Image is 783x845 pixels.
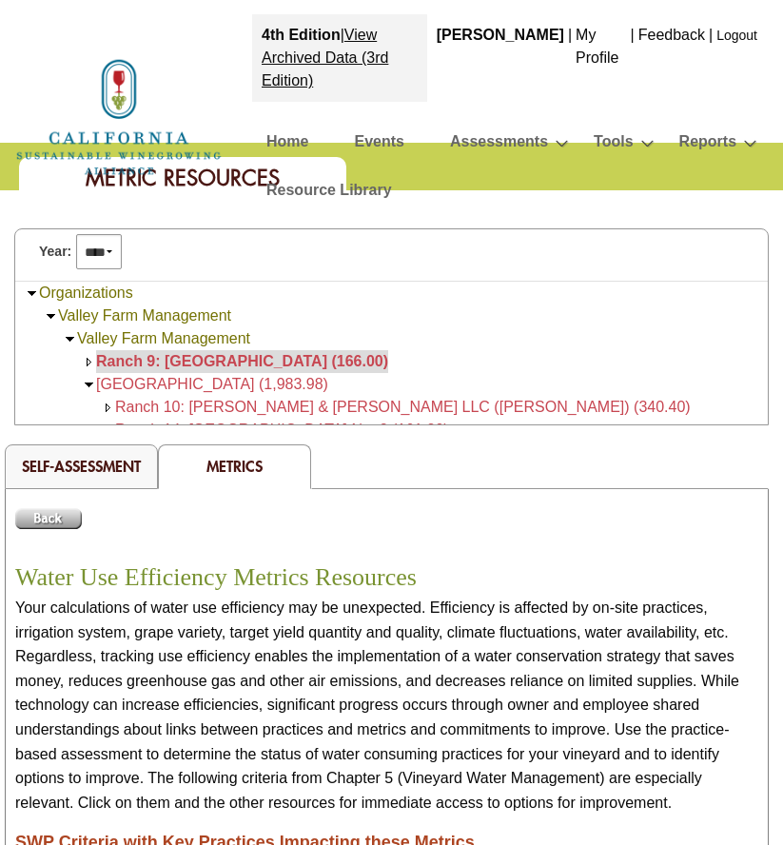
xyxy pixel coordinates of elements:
a: Ranch 10: [PERSON_NAME] & [PERSON_NAME] LLC ([PERSON_NAME]) (340.40) [115,399,691,415]
div: | [252,14,427,102]
a: Home [14,108,224,124]
img: Collapse Valley Farm Management [44,309,58,324]
span: Metrics [206,456,263,476]
span: Year: [39,242,71,262]
input: Submit [15,508,82,529]
a: Reports [679,128,736,162]
a: Valley Farm Management [77,330,250,346]
div: | [629,14,636,102]
span: Water Use Efficiency Metrics Resources [15,563,417,591]
a: View Archived Data (3rd Edition) [262,27,388,88]
img: logo_cswa2x.png [14,56,224,178]
div: | [707,14,714,102]
a: Logout [716,28,757,43]
div: | [566,14,574,102]
a: Ranch 9: [GEOGRAPHIC_DATA] (166.00) [96,353,388,369]
strong: 4th Edition [262,27,341,43]
p: Your calculations of water use efficiency may be unexpected. Efficiency is affected by on-site pr... [15,596,758,815]
img: Collapse Valley Farm Management [63,332,77,346]
img: Collapse Organizations [25,286,39,301]
img: Collapse <span class='AgFacilityColorRed'>Valley Farm Vineyards (1,983.98)</span> [82,378,96,392]
a: [GEOGRAPHIC_DATA] (1,983.98) [96,376,328,392]
a: Valley Farm Management [58,307,231,324]
a: Resource Library [266,177,392,210]
a: Home [266,128,308,162]
a: My Profile [576,27,618,66]
a: Assessments [450,128,548,162]
a: Organizations [39,285,133,301]
a: Feedback [638,27,705,43]
a: Events [354,128,403,162]
a: Ranch 14: [GEOGRAPHIC_DATA] No. 2 (161.20) [115,422,449,438]
a: Tools [594,128,633,162]
a: Self-Assessment [22,456,141,476]
b: [PERSON_NAME] [437,27,564,43]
